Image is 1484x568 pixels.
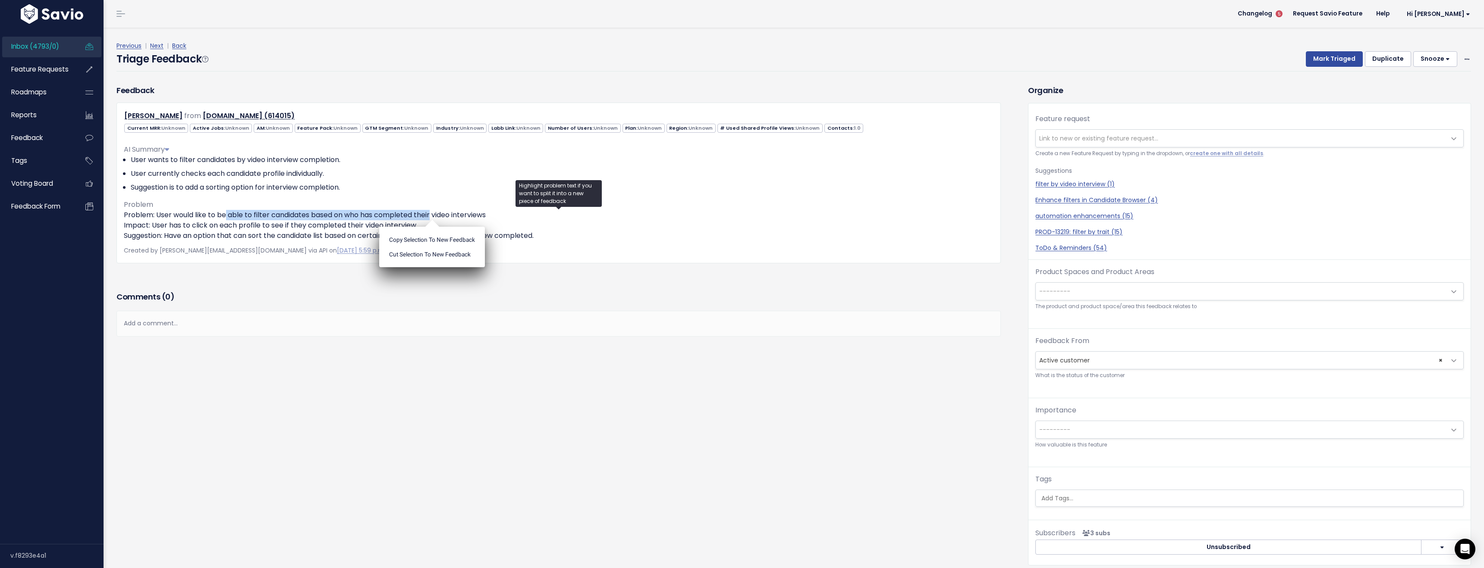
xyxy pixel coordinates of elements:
[1039,287,1070,296] span: ---------
[2,37,72,56] a: Inbox (4793/0)
[143,41,148,50] span: |
[1238,11,1272,17] span: Changelog
[1038,494,1465,503] input: Add Tags...
[1035,243,1464,253] a: ToDo & Reminders (54)
[184,111,201,121] span: from
[488,124,543,133] span: Labb Link:
[161,125,185,131] span: Unknown
[124,200,153,209] span: Problem
[1035,267,1154,277] label: Product Spaces and Product Areas
[10,544,104,567] div: v.f8293e4a1
[623,124,665,133] span: Plan:
[11,133,43,142] span: Feedback
[203,111,295,121] a: [DOMAIN_NAME] (614015)
[1035,228,1464,237] a: PROD-13219: filter by trait (15)
[124,124,188,133] span: Current MRR:
[225,125,249,131] span: Unknown
[1035,371,1464,380] small: What is the status of the customer
[1039,134,1158,143] span: Link to new or existing feature request...
[1035,540,1421,555] button: Unsubscribed
[190,124,252,133] span: Active Jobs:
[1035,351,1464,369] span: Active customer
[1079,529,1110,537] span: <p><strong>Subscribers</strong><br><br> - Darragh O'Sullivan<br> - Annie Prevezanou<br> - Mariann...
[1407,11,1470,17] span: Hi [PERSON_NAME]
[2,82,72,102] a: Roadmaps
[165,41,170,50] span: |
[11,156,27,165] span: Tags
[2,59,72,79] a: Feature Requests
[11,87,47,97] span: Roadmaps
[1190,150,1263,157] a: create one with all details
[11,179,53,188] span: Voting Board
[11,42,59,51] span: Inbox (4793/0)
[1035,405,1076,415] label: Importance
[1036,352,1446,369] span: Active customer
[333,125,358,131] span: Unknown
[295,124,361,133] span: Feature Pack:
[254,124,292,133] span: AM:
[404,125,428,131] span: Unknown
[165,291,170,302] span: 0
[2,128,72,148] a: Feedback
[116,51,208,67] h4: Triage Feedback
[124,144,169,154] span: AI Summary
[11,110,37,119] span: Reports
[1035,196,1464,205] a: Enhance filters in Candidate Browser (4)
[116,311,1001,336] div: Add a comment...
[1039,425,1070,434] span: ---------
[116,291,1001,303] h3: Comments ( )
[1365,51,1411,67] button: Duplicate
[545,124,620,133] span: Number of Users:
[131,182,994,193] li: Suggestion is to add a sorting option for interview completion.
[116,41,141,50] a: Previous
[1035,302,1464,311] small: The product and product space/area this feedback relates to
[516,180,602,207] div: Highlight problem text if you want to split it into a new piece of feedback
[1035,180,1464,189] a: filter by video interview (1)
[1035,528,1075,538] span: Subscribers
[1035,474,1052,484] label: Tags
[383,232,481,247] li: Copy selection to new Feedback
[1306,51,1363,67] button: Mark Triaged
[337,246,386,255] a: [DATE] 5:59 p.m.
[383,247,481,262] li: Cut selection to new Feedback
[1455,539,1475,559] div: Open Intercom Messenger
[638,125,662,131] span: Unknown
[124,246,450,255] span: Created by [PERSON_NAME][EMAIL_ADDRESS][DOMAIN_NAME] via API on |
[1035,114,1090,124] label: Feature request
[266,125,290,131] span: Unknown
[19,4,85,24] img: logo-white.9d6f32f41409.svg
[11,202,60,211] span: Feedback form
[124,111,182,121] a: [PERSON_NAME]
[1035,336,1089,346] label: Feedback From
[2,174,72,193] a: Voting Board
[460,125,484,131] span: Unknown
[1369,7,1396,20] a: Help
[2,105,72,125] a: Reports
[689,125,713,131] span: Unknown
[594,125,618,131] span: Unknown
[854,125,861,131] span: 1.0
[2,197,72,216] a: Feedback form
[1035,212,1464,221] a: automation enhancements (15)
[150,41,163,50] a: Next
[2,151,72,171] a: Tags
[1028,84,1471,96] h3: Organize
[124,210,994,241] p: Problem: User would like to be able to filter candidates based on who has completed their video i...
[362,124,431,133] span: GTM Segment:
[1286,7,1369,20] a: Request Savio Feature
[1413,51,1457,67] button: Snooze
[824,124,863,133] span: Contacts:
[1276,10,1283,17] span: 5
[1439,352,1443,369] span: ×
[1396,7,1477,21] a: Hi [PERSON_NAME]
[11,65,69,74] span: Feature Requests
[667,124,716,133] span: Region:
[795,125,820,131] span: Unknown
[131,169,994,179] li: User currently checks each candidate profile individually.
[172,41,186,50] a: Back
[1035,149,1464,158] small: Create a new Feature Request by typing in the dropdown, or .
[433,124,487,133] span: Industry:
[1035,165,1464,176] p: Suggestions
[116,84,154,96] h3: Feedback
[1035,440,1464,449] small: How valuable is this feature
